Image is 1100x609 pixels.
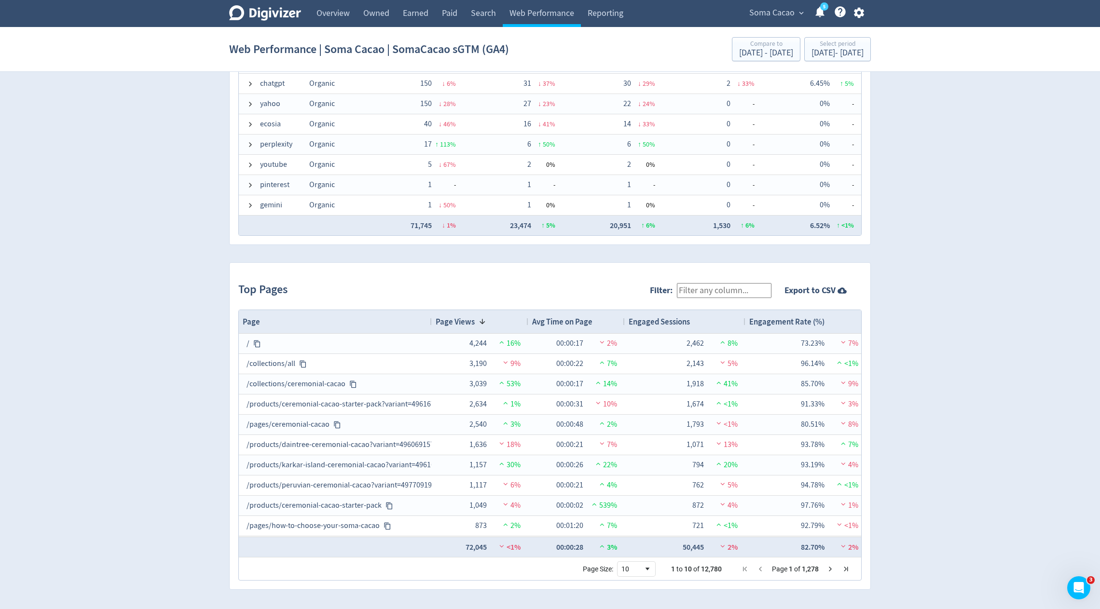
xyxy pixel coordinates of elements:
img: positive-performance.svg [593,460,603,467]
span: <1% [835,359,858,368]
strong: Export to CSV [784,284,836,297]
img: positive-performance.svg [597,359,607,366]
span: 20,951 [610,220,631,230]
div: 872 [680,496,704,515]
span: 0% [820,99,830,108]
div: 00:00:21 [556,476,583,495]
div: 93.19% [800,456,825,474]
div: /products/peruvian-ceremonial-cacao?variant=49770919035161 [247,476,424,495]
span: 17 [424,139,432,149]
span: <1% [835,480,858,490]
span: <1% [714,420,738,429]
div: /products/karkar-island-ceremonial-cacao?variant=49616740712729 [247,456,424,474]
span: Avg Time on Page [532,316,592,327]
div: 3,190 [463,354,487,373]
span: ↓ [439,201,442,209]
span: 10% [593,399,617,409]
div: 91.33% [800,395,825,414]
span: 50 % [543,140,555,149]
span: 14% [593,379,617,389]
span: 50 % [443,201,456,209]
span: 4% [597,480,617,490]
div: 873 [463,516,487,535]
img: positive-performance.svg [590,501,599,508]
span: 2% [718,542,738,552]
span: gemini [260,196,282,215]
span: 150 [420,99,432,108]
span: 5% [718,480,738,490]
span: yahoo [260,95,280,113]
span: 5% [718,359,738,368]
div: 00:00:02 [556,496,583,515]
img: negative-performance.svg [839,501,848,508]
div: 00:00:26 [556,456,583,474]
img: negative-performance.svg [839,420,848,427]
div: 93.78% [800,435,825,454]
img: negative-performance.svg [501,501,510,508]
span: 6 % [447,79,456,88]
span: 113 % [440,140,456,149]
div: 00:01:20 [556,516,583,535]
span: 46 % [443,120,456,128]
span: 13% [714,440,738,449]
span: 5 % [546,221,555,230]
div: 00:00:17 [556,334,583,353]
span: 0% [820,180,830,189]
span: Organic [309,79,335,88]
img: positive-performance.svg [714,521,724,528]
span: 1 [789,565,793,573]
span: 10 [684,565,692,573]
img: positive-performance.svg [497,338,507,346]
div: / [247,334,424,353]
span: 1,530 [713,220,730,230]
img: positive-performance.svg [714,399,724,406]
span: 0 % [646,160,655,169]
img: negative-performance.svg [714,440,724,447]
div: 3,039 [463,375,487,393]
span: 7% [597,359,617,368]
span: Organic [309,119,335,129]
div: Compare to [739,41,793,49]
span: 0 [727,99,730,108]
div: 96.14% [800,354,825,373]
span: 67 % [443,160,456,169]
span: - [830,155,854,174]
div: /collections/ceremonial-cacao [247,375,424,393]
img: negative-performance.svg [718,359,728,366]
span: Page [772,565,787,573]
div: /collections/all [247,354,424,373]
span: 3% [597,542,617,552]
span: 6 [527,139,531,149]
span: - [830,95,854,113]
div: 73.23% [800,334,825,353]
span: 2 [527,160,531,169]
div: [DATE] - [DATE] [739,49,793,57]
span: ↑ [435,140,439,149]
img: negative-performance.svg [593,399,603,406]
span: 1 [527,180,531,189]
span: Organic [309,99,335,108]
span: of [794,565,800,573]
span: - [631,176,655,194]
span: ↓ [442,79,445,88]
span: 22 [623,99,631,108]
div: 1,117 [463,476,487,495]
span: 0 [727,200,730,210]
div: 00:00:17 [556,375,583,393]
span: 8% [718,338,738,348]
div: [DATE] - [DATE] [811,49,864,57]
span: 5 [428,160,432,169]
span: 14 [623,119,631,129]
span: ↓ [439,99,442,108]
span: 0 [727,119,730,129]
span: 4% [718,501,738,510]
span: <1 % [841,221,854,230]
span: 0 % [546,201,555,209]
span: Organic [309,200,335,210]
img: positive-performance.svg [597,480,607,487]
span: ↓ [538,79,541,88]
span: 12,780 [701,565,722,573]
span: 29 % [643,79,655,88]
span: 16% [497,338,521,348]
img: positive-performance.svg [501,399,510,406]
